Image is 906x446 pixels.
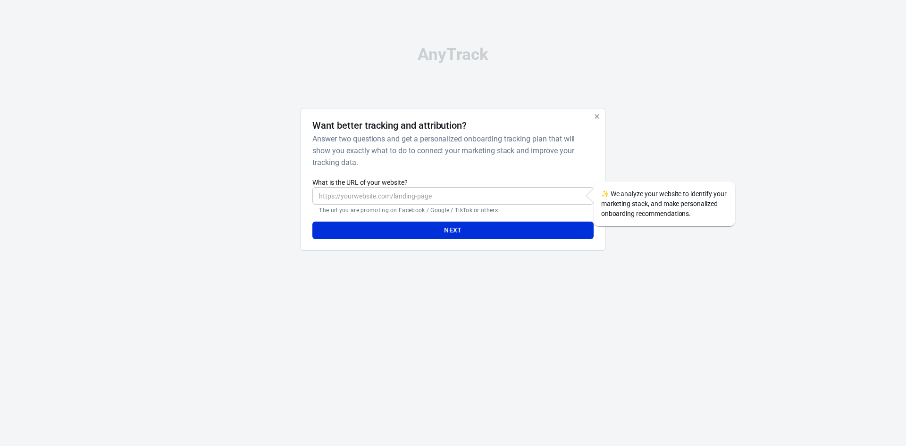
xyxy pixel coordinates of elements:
[594,182,735,226] div: We analyze your website to identify your marketing stack, and make personalized onboarding recomm...
[601,190,609,198] span: sparkles
[312,178,593,187] label: What is the URL of your website?
[319,206,587,214] p: The url you are promoting on Facebook / Google / TikTok or others
[312,222,593,239] button: Next
[217,46,689,63] div: AnyTrack
[312,133,589,168] h6: Answer two questions and get a personalized onboarding tracking plan that will show you exactly w...
[312,120,467,131] h4: Want better tracking and attribution?
[312,187,593,205] input: https://yourwebsite.com/landing-page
